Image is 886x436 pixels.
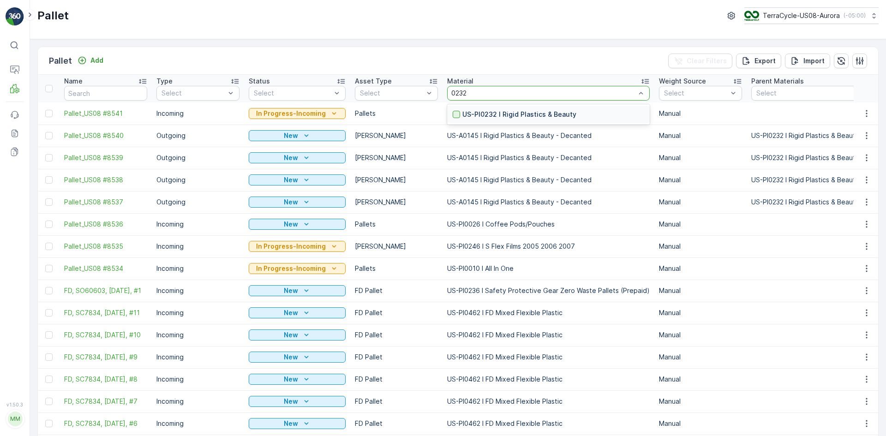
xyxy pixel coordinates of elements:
[659,197,742,207] p: Manual
[659,375,742,384] p: Manual
[64,264,147,273] a: Pallet_US08 #8534
[659,352,742,362] p: Manual
[659,175,742,185] p: Manual
[6,7,24,26] img: logo
[687,56,727,66] p: Clear Filters
[751,77,804,86] p: Parent Materials
[249,108,346,119] button: In Progress-Incoming
[803,56,825,66] p: Import
[284,153,298,162] p: New
[64,153,147,162] a: Pallet_US08 #8539
[355,77,392,86] p: Asset Type
[249,396,346,407] button: New
[64,308,147,317] a: FD, SC7834, 9/19/25, #11
[37,8,69,23] p: Pallet
[659,242,742,251] p: Manual
[8,212,49,220] span: Asset Type :
[64,197,147,207] a: Pallet_US08 #8537
[659,397,742,406] p: Manual
[64,242,147,251] a: Pallet_US08 #8535
[249,174,346,185] button: New
[659,220,742,229] p: Manual
[447,397,650,406] p: US-PI0462 I FD Mixed Flexible Plastic
[8,182,48,190] span: Net Weight :
[64,131,147,140] a: Pallet_US08 #8540
[284,220,298,229] p: New
[249,241,346,252] button: In Progress-Incoming
[407,8,478,19] p: FD, Mixed Paper, #7
[355,375,438,384] p: FD Pallet
[736,54,781,68] button: Export
[64,109,147,118] a: Pallet_US08 #8541
[284,308,298,317] p: New
[447,242,650,251] p: US-PI0246 I S Flex Films 2005 2006 2007
[64,175,147,185] a: Pallet_US08 #8538
[64,375,147,384] span: FD, SC7834, [DATE], #8
[8,197,52,205] span: Tare Weight :
[447,352,650,362] p: US-PI0462 I FD Mixed Flexible Plastic
[355,330,438,340] p: FD Pallet
[284,131,298,140] p: New
[447,77,473,86] p: Material
[64,352,147,362] a: FD, SC7834, 9/19/25, #9
[45,287,53,294] div: Toggle Row Selected
[249,197,346,208] button: New
[52,197,60,205] span: 35
[156,131,239,140] p: Outgoing
[249,285,346,296] button: New
[49,54,72,67] p: Pallet
[744,11,759,21] img: image_ci7OI47.png
[45,331,53,339] div: Toggle Row Selected
[8,167,54,174] span: Total Weight :
[45,309,53,317] div: Toggle Row Selected
[156,175,239,185] p: Outgoing
[64,352,147,362] span: FD, SC7834, [DATE], #9
[284,419,298,428] p: New
[64,286,147,295] span: FD, SO60603, [DATE], #1
[45,353,53,361] div: Toggle Row Selected
[447,375,650,384] p: US-PI0462 I FD Mixed Flexible Plastic
[360,89,424,98] p: Select
[249,352,346,363] button: New
[45,376,53,383] div: Toggle Row Selected
[45,398,53,405] div: Toggle Row Selected
[256,109,326,118] p: In Progress-Incoming
[284,197,298,207] p: New
[447,197,650,207] p: US-A0145 I Rigid Plastics & Beauty - Decanted
[659,109,742,118] p: Manual
[249,263,346,274] button: In Progress-Incoming
[659,308,742,317] p: Manual
[249,130,346,141] button: New
[45,198,53,206] div: Toggle Row Selected
[462,110,576,119] p: US-PI0232 I Rigid Plastics & Beauty
[447,153,650,162] p: US-A0145 I Rigid Plastics & Beauty - Decanted
[249,77,270,86] p: Status
[447,330,650,340] p: US-PI0462 I FD Mixed Flexible Plastic
[45,420,53,427] div: Toggle Row Selected
[64,220,147,229] a: Pallet_US08 #8536
[254,89,331,98] p: Select
[355,242,438,251] p: [PERSON_NAME]
[284,397,298,406] p: New
[156,375,239,384] p: Incoming
[156,220,239,229] p: Incoming
[355,131,438,140] p: [PERSON_NAME]
[45,243,53,250] div: Toggle Row Selected
[355,419,438,428] p: FD Pallet
[664,89,728,98] p: Select
[90,56,103,65] p: Add
[763,11,840,20] p: TerraCycle-US08-Aurora
[64,286,147,295] a: FD, SO60603, 09/25/25, #1
[659,131,742,140] p: Manual
[355,308,438,317] p: FD Pallet
[30,151,94,159] span: FD, Mixed Paper, #7
[668,54,732,68] button: Clear Filters
[156,308,239,317] p: Incoming
[785,54,830,68] button: Import
[156,264,239,273] p: Incoming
